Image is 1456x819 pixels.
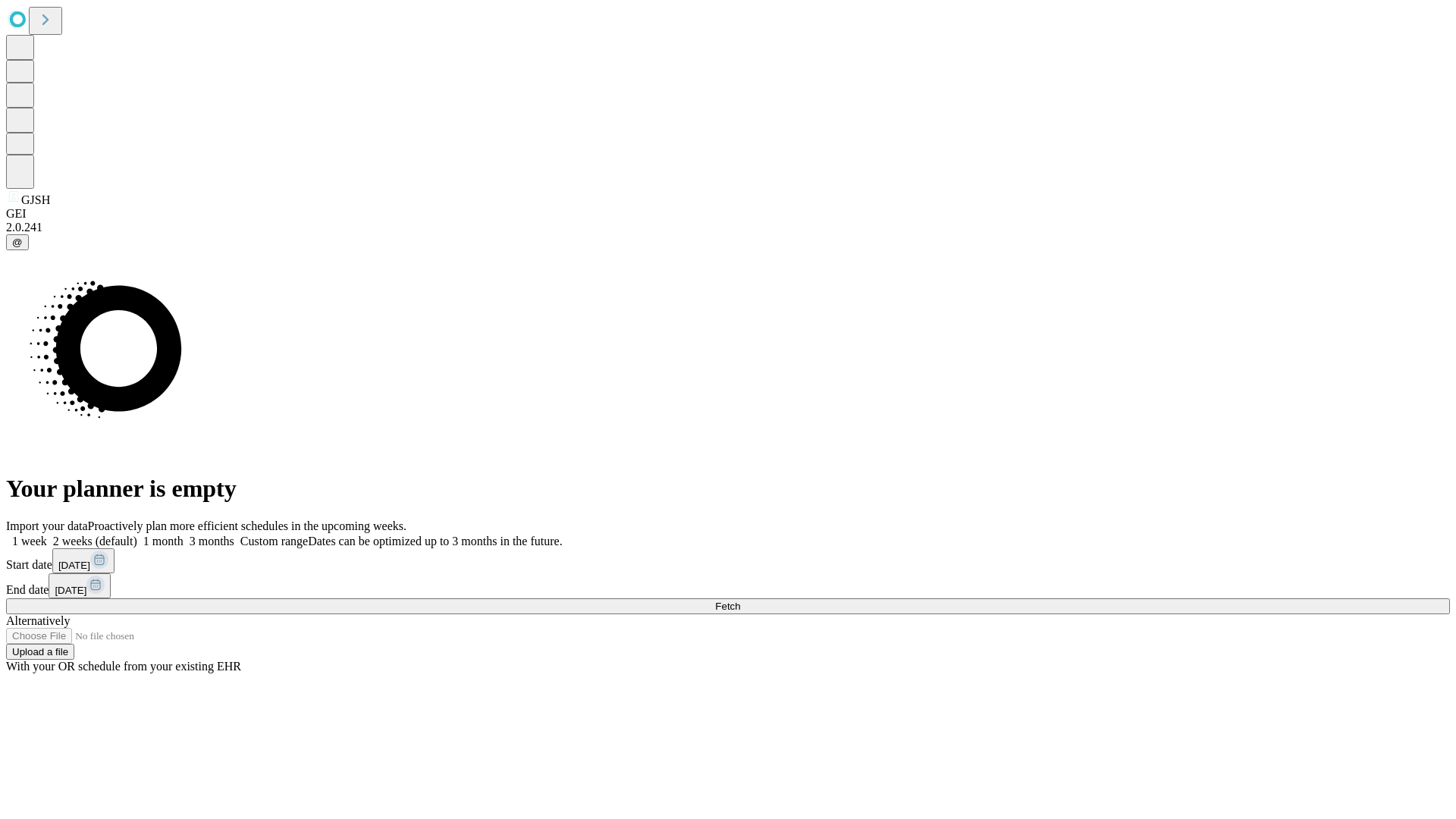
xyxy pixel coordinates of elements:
span: Custom range [240,535,308,548]
h1: Your planner is empty [6,475,1450,503]
span: 2 weeks (default) [53,535,137,548]
span: 1 week [12,535,47,548]
button: @ [6,234,29,250]
div: Start date [6,548,1450,573]
button: [DATE] [49,573,111,598]
div: End date [6,573,1450,598]
span: Alternatively [6,614,70,627]
span: Dates can be optimized up to 3 months in the future. [308,535,562,548]
div: 2.0.241 [6,221,1450,234]
span: Fetch [715,601,740,612]
span: [DATE] [58,560,90,571]
button: Fetch [6,598,1450,614]
span: GJSH [21,193,50,206]
span: 3 months [190,535,234,548]
span: [DATE] [55,585,86,596]
span: Import your data [6,519,88,532]
span: @ [12,237,23,248]
button: [DATE] [52,548,115,573]
span: Proactively plan more efficient schedules in the upcoming weeks. [88,519,406,532]
div: GEI [6,207,1450,221]
span: With your OR schedule from your existing EHR [6,660,241,673]
span: 1 month [143,535,184,548]
button: Upload a file [6,644,74,660]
